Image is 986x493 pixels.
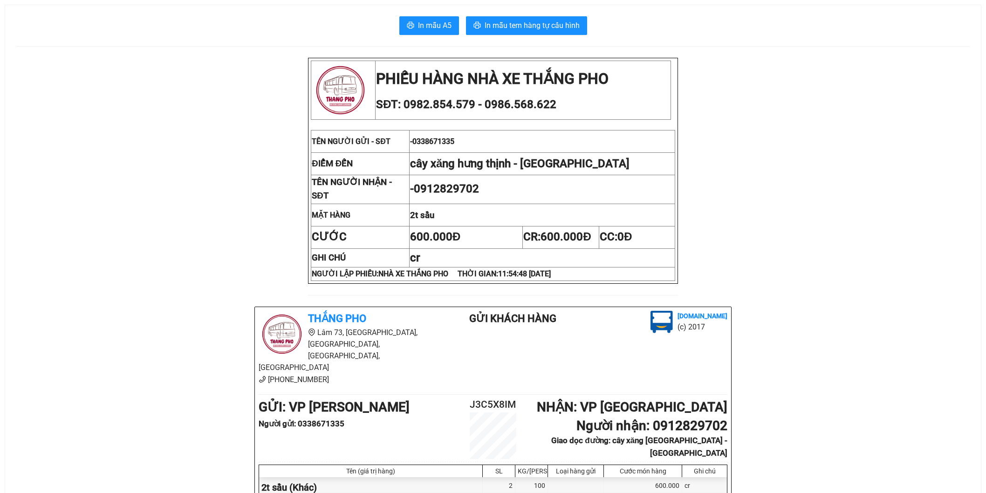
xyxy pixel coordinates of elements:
[576,418,727,433] b: Người nhận : 0912829702
[485,467,513,475] div: SL
[259,376,266,383] span: phone
[399,16,459,35] button: printerIn mẫu A5
[685,467,725,475] div: Ghi chú
[410,157,630,170] span: cây xăng hưng thịnh - [GEOGRAPHIC_DATA]
[410,210,434,220] span: 2t sầu
[600,230,632,243] span: CC:
[312,62,369,119] img: logo
[259,399,410,415] b: GỬI : VP [PERSON_NAME]
[466,16,587,35] button: printerIn mẫu tem hàng tự cấu hình
[312,158,353,169] strong: ĐIỂM ĐẾN
[312,137,390,146] span: TÊN NGƯỜI GỬI - SĐT
[410,251,420,264] span: cr
[418,20,452,31] span: In mẫu A5
[485,20,580,31] span: In mẫu tem hàng tự cấu hình
[473,21,481,30] span: printer
[308,313,366,324] b: Thắng Pho
[407,21,414,30] span: printer
[537,399,727,415] b: NHẬN : VP [GEOGRAPHIC_DATA]
[312,177,392,201] strong: TÊN NGƯỜI NHẬN - SĐT
[312,230,347,243] strong: CƯỚC
[617,230,632,243] span: 0Đ
[261,467,480,475] div: Tên (giá trị hàng)
[312,253,346,263] strong: GHI CHÚ
[376,98,556,111] span: SĐT: 0982.854.579 - 0986.568.622
[378,269,551,278] span: NHÀ XE THẮNG PHO THỜI GIAN:
[312,211,350,219] strong: MẶT HÀNG
[678,312,727,320] b: [DOMAIN_NAME]
[678,321,727,333] li: (c) 2017
[650,311,673,333] img: logo.jpg
[410,230,460,243] span: 600.000Đ
[376,70,609,88] strong: PHIẾU HÀNG NHÀ XE THẮNG PHO
[410,182,479,195] span: -
[412,137,454,146] span: 0338671335
[550,467,601,475] div: Loại hàng gửi
[410,137,454,146] span: -
[312,269,551,278] strong: NGƯỜI LẬP PHIẾU:
[541,230,591,243] span: 600.000Đ
[259,311,305,357] img: logo.jpg
[414,182,479,195] span: 0912829702
[454,397,532,412] h2: J3C5X8IM
[518,467,545,475] div: KG/[PERSON_NAME]
[606,467,679,475] div: Cước món hàng
[551,436,727,458] b: Giao dọc đường: cây xăng [GEOGRAPHIC_DATA] - [GEOGRAPHIC_DATA]
[259,374,432,385] li: [PHONE_NUMBER]
[259,327,432,374] li: Lâm 73, [GEOGRAPHIC_DATA], [GEOGRAPHIC_DATA], [GEOGRAPHIC_DATA], [GEOGRAPHIC_DATA]
[498,269,551,278] span: 11:54:48 [DATE]
[259,419,344,428] b: Người gửi : 0338671335
[308,329,315,336] span: environment
[523,230,591,243] span: CR:
[469,313,556,324] b: Gửi khách hàng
